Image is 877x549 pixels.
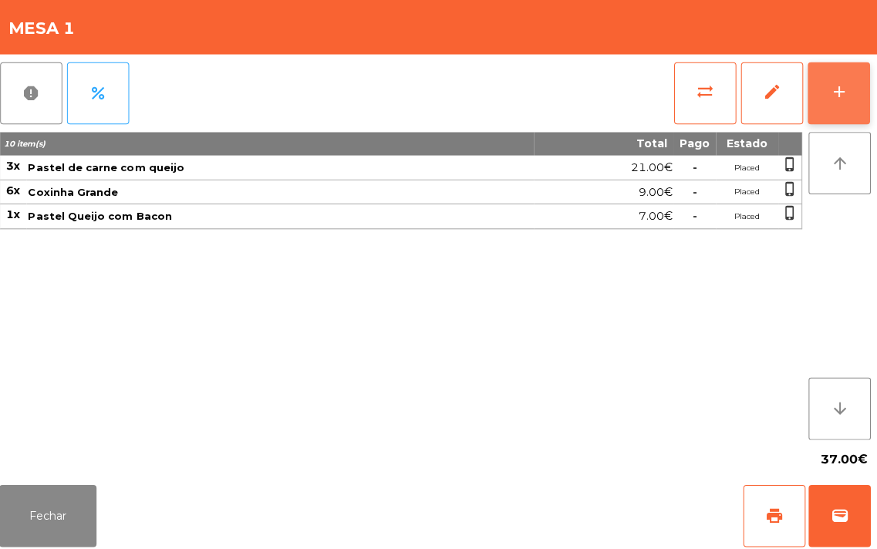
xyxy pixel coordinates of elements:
span: report [29,83,47,102]
th: Pago [675,131,717,154]
button: report [7,62,69,123]
i: arrow_downward [831,396,849,415]
button: percent [73,62,135,123]
span: 1x [13,206,27,220]
button: arrow_downward [809,375,871,436]
span: phone_iphone [783,155,798,170]
span: edit [764,82,782,100]
span: Pastel Queijo com Bacon [35,208,177,221]
span: 10 item(s) [11,138,52,148]
button: add [808,62,870,123]
button: edit [742,62,804,123]
span: - [694,184,699,197]
td: Placed [717,154,779,179]
th: Estado [717,131,779,154]
button: Fechar [6,481,103,543]
span: phone_iphone [783,204,798,219]
span: - [694,159,699,173]
span: 6x [13,182,27,196]
span: 21.00€ [632,156,674,177]
div: add [830,82,848,100]
span: sync_alt [697,82,716,100]
button: sync_alt [676,62,737,123]
span: phone_iphone [783,180,798,195]
td: Placed [717,203,779,227]
h4: Mesa 1 [15,17,81,40]
th: Total [537,131,675,154]
td: Placed [717,179,779,204]
button: print [744,481,806,543]
button: wallet [809,481,871,543]
button: arrow_upward [809,131,871,193]
span: - [694,207,699,221]
span: Coxinha Grande [35,184,124,197]
span: percent [95,83,113,102]
span: 7.00€ [640,204,674,225]
span: wallet [831,503,849,521]
span: Pastel de carne com queijo [35,160,190,172]
span: print [766,503,784,521]
i: arrow_upward [831,153,849,171]
span: 3x [13,157,27,171]
span: 9.00€ [640,180,674,201]
span: 37.00€ [821,444,868,467]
